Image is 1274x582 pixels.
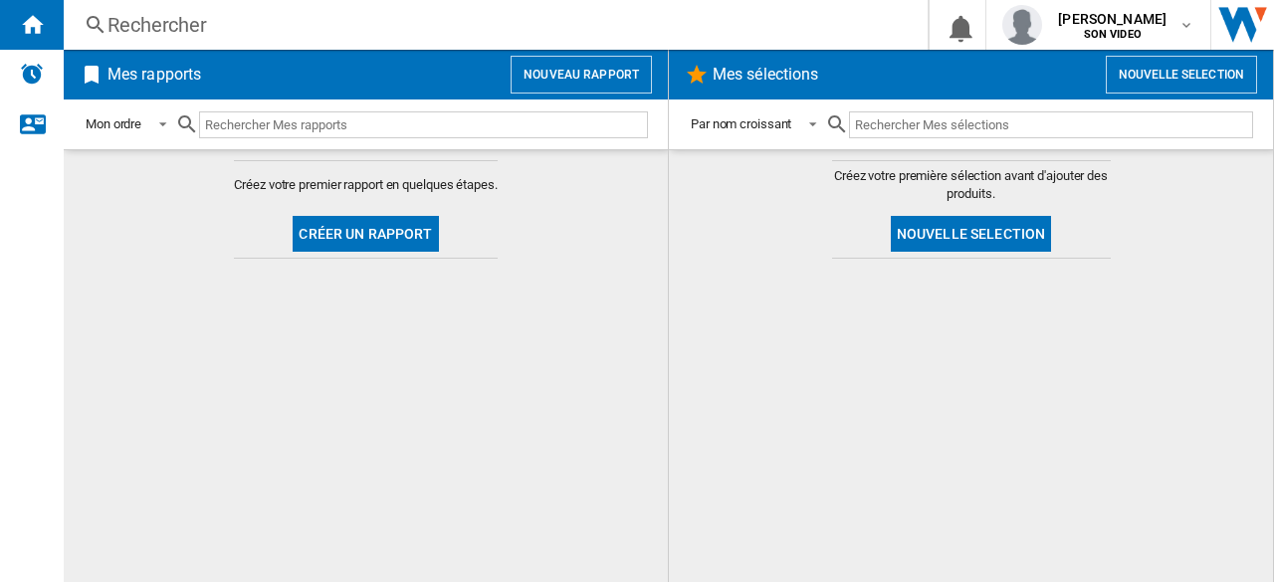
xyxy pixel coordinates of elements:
[691,116,791,131] div: Par nom croissant
[20,62,44,86] img: alerts-logo.svg
[1106,56,1257,94] button: Nouvelle selection
[832,167,1111,203] span: Créez votre première sélection avant d'ajouter des produits.
[104,56,205,94] h2: Mes rapports
[849,111,1253,138] input: Rechercher Mes sélections
[199,111,648,138] input: Rechercher Mes rapports
[293,216,438,252] button: Créer un rapport
[107,11,876,39] div: Rechercher
[1084,28,1142,41] b: SON VIDEO
[709,56,822,94] h2: Mes sélections
[1002,5,1042,45] img: profile.jpg
[891,216,1052,252] button: Nouvelle selection
[234,176,497,194] span: Créez votre premier rapport en quelques étapes.
[1058,9,1167,29] span: [PERSON_NAME]
[511,56,652,94] button: Nouveau rapport
[86,116,141,131] div: Mon ordre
